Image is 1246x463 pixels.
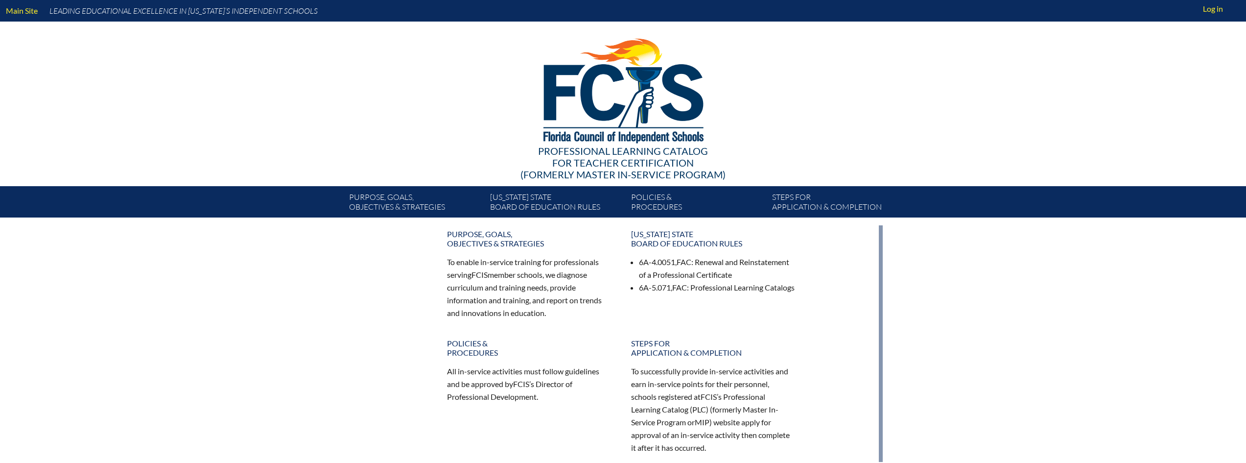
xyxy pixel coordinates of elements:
span: Log in [1203,3,1223,15]
span: FCIS [513,379,529,389]
span: FCIS [471,270,488,279]
span: for Teacher Certification [552,157,694,169]
span: FCIS [701,392,717,401]
span: FAC [672,283,687,292]
li: 6A-5.071, : Professional Learning Catalogs [639,281,796,294]
a: Policies &Procedures [441,335,617,361]
span: PLC [692,405,706,414]
img: FCISlogo221.eps [522,22,724,155]
div: Professional Learning Catalog (formerly Master In-service Program) [341,145,905,180]
p: All in-service activities must follow guidelines and be approved by ’s Director of Professional D... [447,365,611,403]
a: Purpose, goals,objectives & strategies [345,190,486,218]
a: Policies &Procedures [627,190,768,218]
p: To successfully provide in-service activities and earn in-service points for their personnel, sch... [631,365,796,454]
li: 6A-4.0051, : Renewal and Reinstatement of a Professional Certificate [639,256,796,281]
a: Steps forapplication & completion [768,190,909,218]
a: [US_STATE] StateBoard of Education rules [625,225,801,252]
span: MIP [695,417,709,427]
a: Purpose, goals,objectives & strategies [441,225,617,252]
span: FAC [677,257,691,267]
a: [US_STATE] StateBoard of Education rules [486,190,627,218]
a: Steps forapplication & completion [625,335,801,361]
p: To enable in-service training for professionals serving member schools, we diagnose curriculum an... [447,256,611,319]
a: Main Site [2,4,42,17]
